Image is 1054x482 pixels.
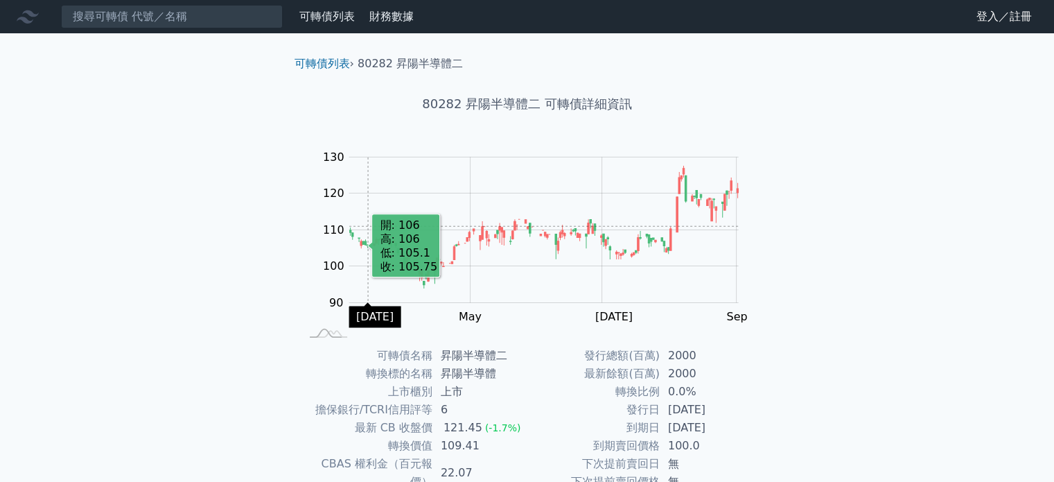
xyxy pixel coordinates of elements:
[283,94,771,114] h1: 80282 昇陽半導體二 可轉債詳細資訊
[432,401,527,419] td: 6
[660,347,755,365] td: 2000
[295,55,354,72] li: ›
[527,401,660,419] td: 發行日
[300,419,432,437] td: 最新 CB 收盤價
[527,455,660,473] td: 下次提前賣回日
[300,347,432,365] td: 可轉債名稱
[726,310,747,323] tspan: Sep
[432,347,527,365] td: 昇陽半導體二
[300,437,432,455] td: 轉換價值
[300,365,432,383] td: 轉換標的名稱
[660,383,755,401] td: 0.0%
[300,383,432,401] td: 上市櫃別
[323,259,344,273] tspan: 100
[323,150,344,164] tspan: 130
[660,365,755,383] td: 2000
[441,419,485,437] div: 121.45
[432,383,527,401] td: 上市
[323,187,344,200] tspan: 120
[527,383,660,401] td: 轉換比例
[329,296,343,309] tspan: 90
[527,365,660,383] td: 最新餘額(百萬)
[315,150,759,352] g: Chart
[660,419,755,437] td: [DATE]
[660,455,755,473] td: 無
[432,437,527,455] td: 109.41
[965,6,1043,28] a: 登入／註冊
[61,5,283,28] input: 搜尋可轉債 代號／名稱
[358,55,463,72] li: 80282 昇陽半導體二
[299,10,355,23] a: 可轉債列表
[485,422,521,433] span: (-1.7%)
[300,401,432,419] td: 擔保銀行/TCRI信用評等
[527,347,660,365] td: 發行總額(百萬)
[660,401,755,419] td: [DATE]
[527,437,660,455] td: 到期賣回價格
[527,419,660,437] td: 到期日
[595,310,633,323] tspan: [DATE]
[459,310,482,323] tspan: May
[323,223,344,236] tspan: 110
[295,57,350,70] a: 可轉債列表
[432,365,527,383] td: 昇陽半導體
[660,437,755,455] td: 100.0
[369,10,414,23] a: 財務數據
